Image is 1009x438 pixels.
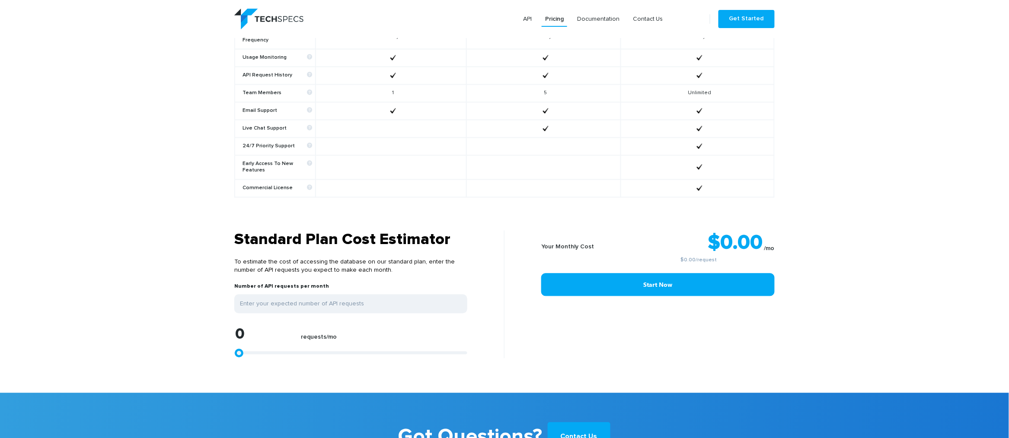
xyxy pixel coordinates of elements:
a: Documentation [574,11,623,27]
label: Number of API requests per month [234,283,329,295]
h3: Standard Plan Cost Estimator [234,231,467,250]
a: Pricing [542,11,567,27]
label: requests/mo [301,334,337,346]
b: Early Access To New Features [243,161,312,174]
a: Get Started [718,10,775,28]
b: Team Members [243,90,312,97]
b: Commercial License [243,185,312,192]
a: Start Now [541,273,775,296]
input: Enter your expected number of API requests [234,295,467,314]
td: 1 [316,85,466,102]
p: To estimate the cost of accessing the database on our standard plan, enter the number of API requ... [234,250,467,283]
b: Email Support [243,108,312,114]
a: Contact Us [629,11,667,27]
a: API [520,11,535,27]
b: Usage Monitoring [243,55,312,61]
b: Your Monthly Cost [541,244,594,250]
small: /request [623,258,775,263]
b: Live Chat Support [243,126,312,132]
sub: /mo [764,246,775,252]
b: 24/7 Priority Support [243,143,312,150]
strong: $0.00 [708,233,763,254]
td: Unlimited [621,85,774,102]
a: $0.00 [681,258,696,263]
td: 5 [466,85,621,102]
b: API Request History [243,73,312,79]
img: logo [234,9,303,29]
